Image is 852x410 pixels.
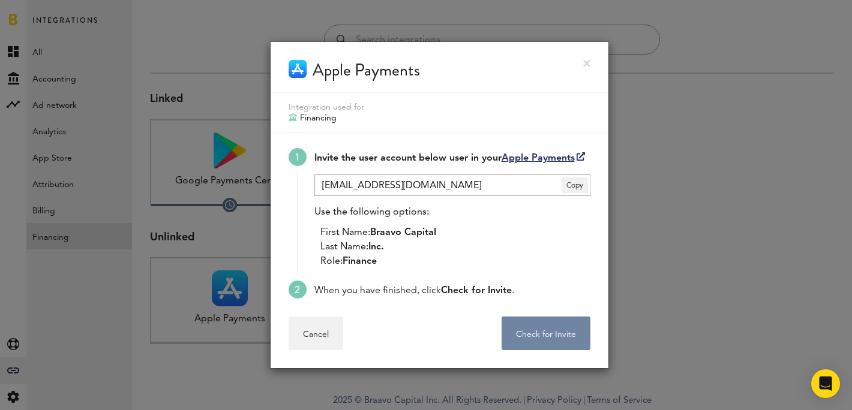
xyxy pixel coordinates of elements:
[811,369,840,398] div: Open Intercom Messenger
[314,151,590,165] div: Invite the user account below user in your
[300,113,337,123] span: Financing
[289,60,307,78] img: Apple Payments
[562,177,588,193] span: Copy
[314,205,590,269] div: Use the following options:
[314,284,590,298] div: When you have finished, click .
[289,316,343,350] button: Cancel
[343,257,377,266] span: Finance
[313,60,420,80] div: Apple Payments
[289,102,590,113] div: Integration used for
[320,240,590,254] li: Last Name:
[502,316,590,350] button: Check for Invite
[320,254,590,269] li: Role:
[320,225,590,240] li: First Name:
[441,286,512,296] span: Check for Invite
[25,8,68,19] span: Support
[502,153,585,163] a: Apple Payments
[370,228,436,237] span: Braavo Capital
[368,242,384,252] span: Inc.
